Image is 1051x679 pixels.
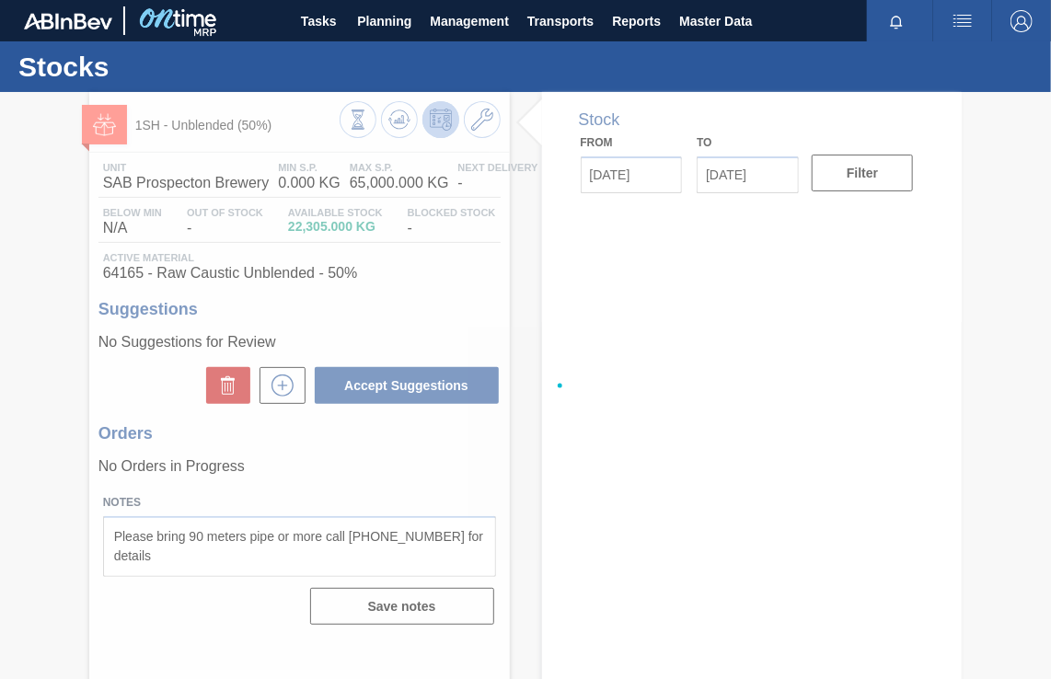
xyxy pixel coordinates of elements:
[298,10,339,32] span: Tasks
[430,10,509,32] span: Management
[24,13,112,29] img: TNhmsLtSVTkK8tSr43FrP2fwEKptu5GPRR3wAAAABJRU5ErkJggg==
[612,10,661,32] span: Reports
[952,10,974,32] img: userActions
[1011,10,1033,32] img: Logout
[679,10,752,32] span: Master Data
[357,10,411,32] span: Planning
[527,10,594,32] span: Transports
[18,56,345,77] h1: Stocks
[867,8,926,34] button: Notifications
